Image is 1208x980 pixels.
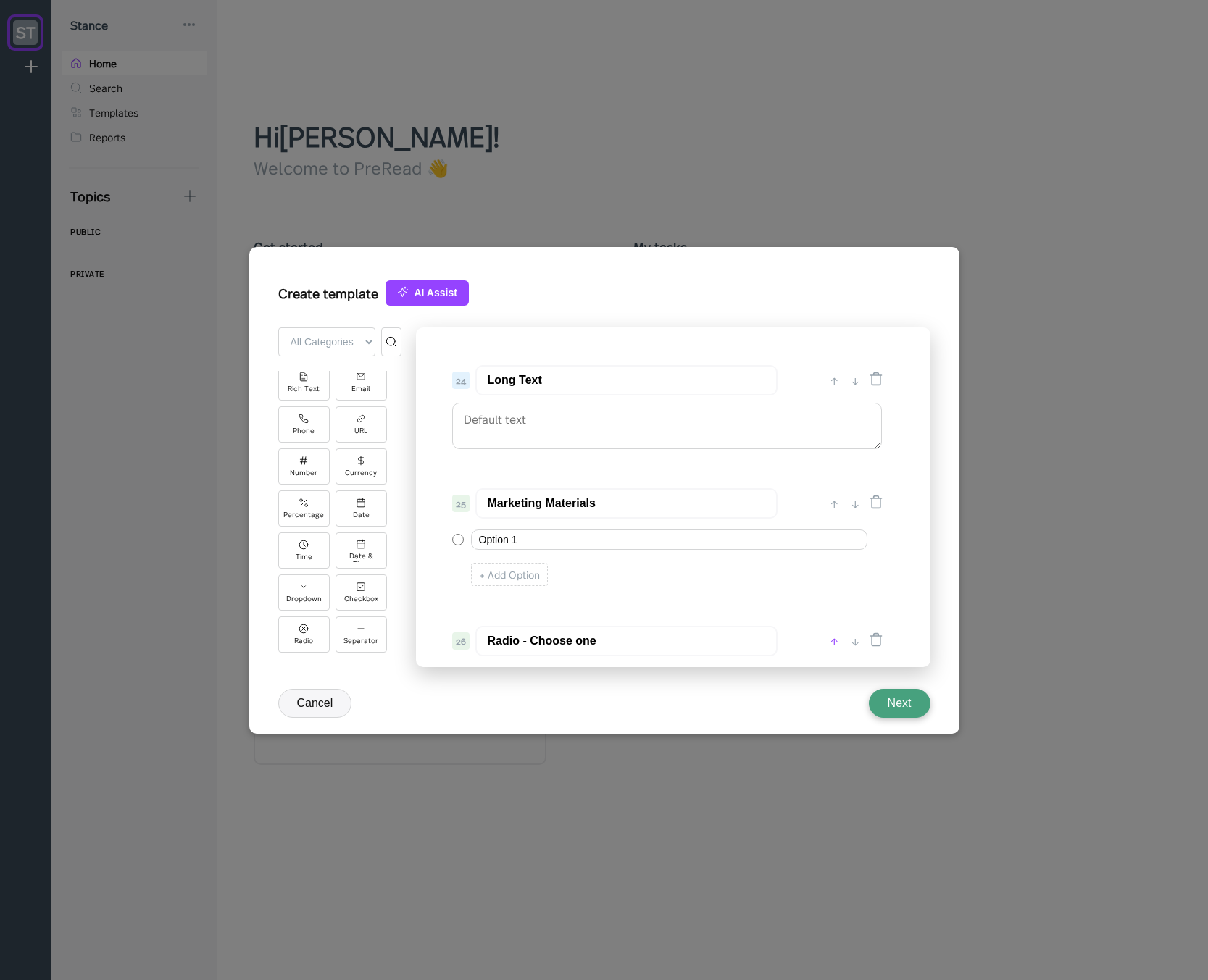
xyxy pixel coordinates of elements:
button: Next [869,689,930,718]
div: ↓ [848,632,863,650]
div: Separator [343,637,378,645]
div: 25 [452,495,470,512]
div: Create template [278,278,378,301]
div: Currency [345,469,377,477]
div: Radio [294,637,313,645]
div: ↑ [827,632,842,650]
div: Date & Time [341,552,382,562]
div: + Add Option [471,563,548,586]
div: Email [351,385,370,393]
div: URL [354,427,367,435]
div: Phone [293,427,315,435]
div: 26 [452,632,470,650]
button: AI Assist [386,280,469,306]
div: Checkbox [344,595,378,603]
button: Cancel [278,689,352,718]
div: ↑ [827,495,842,512]
div: Time [296,553,312,561]
input: Option label [471,529,867,550]
div: ↑ [827,372,842,389]
div: Percentage [283,511,324,519]
div: ↓ [848,495,863,512]
div: ↓ [848,372,863,389]
div: Number [290,469,317,477]
div: Rich Text [288,385,320,393]
div: Dropdown [286,595,322,603]
div: Date [353,511,370,519]
div: 24 [452,372,470,389]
